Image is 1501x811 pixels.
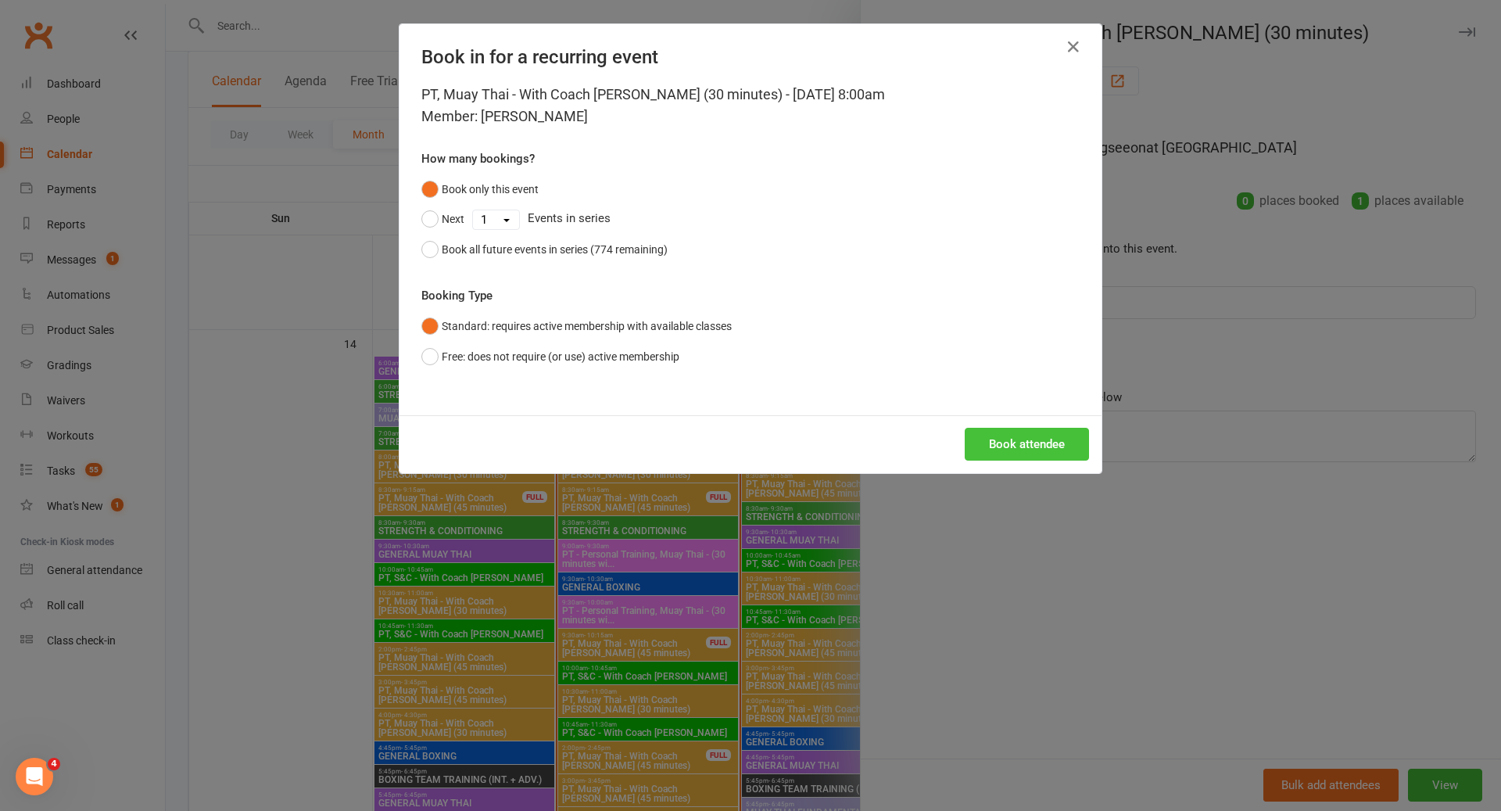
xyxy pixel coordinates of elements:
[421,342,679,371] button: Free: does not require (or use) active membership
[442,241,668,258] div: Book all future events in series (774 remaining)
[421,84,1080,127] div: PT, Muay Thai - With Coach [PERSON_NAME] (30 minutes) - [DATE] 8:00am Member: [PERSON_NAME]
[421,286,493,305] label: Booking Type
[421,235,668,264] button: Book all future events in series (774 remaining)
[965,428,1089,461] button: Book attendee
[421,311,732,341] button: Standard: requires active membership with available classes
[48,758,60,770] span: 4
[421,46,1080,68] h4: Book in for a recurring event
[16,758,53,795] iframe: Intercom live chat
[421,174,539,204] button: Book only this event
[1061,34,1086,59] button: Close
[421,204,1080,234] div: Events in series
[421,149,535,168] label: How many bookings?
[421,204,464,234] button: Next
